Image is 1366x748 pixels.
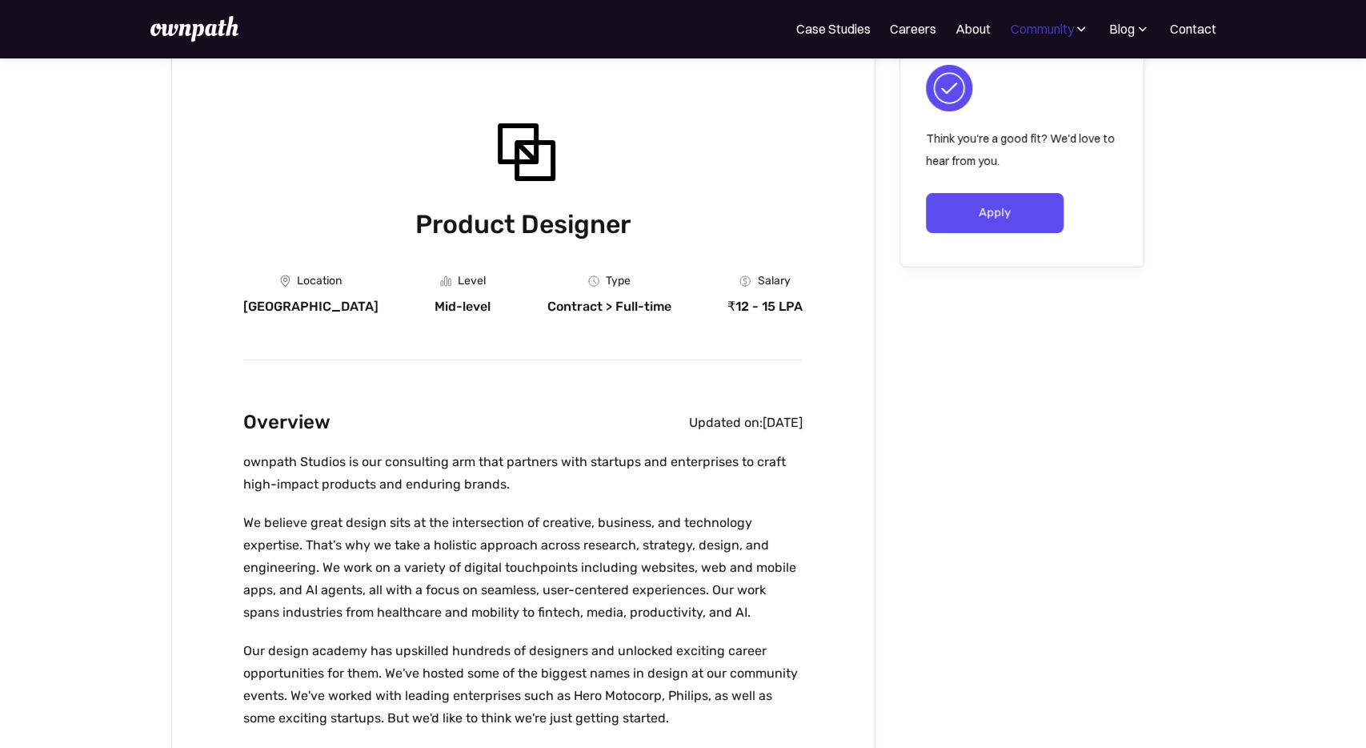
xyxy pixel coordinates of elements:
img: Location Icon - Job Board X Webflow Template [280,275,290,288]
div: Mid-level [435,299,491,315]
p: Think you're a good fit? We'd love to hear from you. [926,127,1118,172]
img: Clock Icon - Job Board X Webflow Template [588,275,599,287]
p: We believe great design sits at the intersection of creative, business, and technology expertise.... [243,512,803,624]
div: [DATE] [763,415,803,431]
div: Blog [1109,19,1135,38]
div: Community [1010,19,1073,38]
div: Blog [1108,19,1150,38]
p: ownpath Studios is our consulting arm that partners with startups and enterprises to craft high-i... [243,451,803,496]
a: Case Studies [796,19,871,38]
div: [GEOGRAPHIC_DATA] [243,299,379,315]
p: Our design academy has upskilled hundreds of designers and unlocked exciting career opportunities... [243,640,803,730]
a: About [955,19,991,38]
div: Type [606,275,631,288]
img: Graph Icon - Job Board X Webflow Template [440,275,451,287]
div: Location [297,275,342,288]
a: Apply [926,193,1064,233]
h2: Overview [243,407,330,438]
div: ₹12 - 15 LPA [727,299,803,315]
div: Contract > Full-time [547,299,671,315]
div: Community [1010,19,1089,38]
h1: Product Designer [243,206,803,243]
a: Contact [1169,19,1216,38]
div: Level [458,275,486,288]
img: Money Icon - Job Board X Webflow Template [739,275,751,287]
a: Careers [890,19,936,38]
div: Salary [757,275,790,288]
div: Updated on: [689,415,763,431]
